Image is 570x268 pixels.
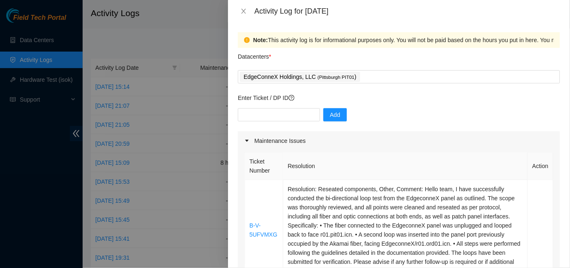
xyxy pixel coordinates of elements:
button: Close [238,7,249,15]
span: ( Pittsburgh PIT01 [318,75,355,80]
p: Enter Ticket / DP ID [238,93,560,102]
strong: Note: [253,36,268,45]
button: Add [323,108,347,121]
th: Ticket Number [245,152,283,180]
div: Maintenance Issues [238,131,560,150]
span: Add [330,110,340,119]
span: question-circle [289,95,294,101]
p: EdgeConneX Holdings, LLC ) [244,72,356,82]
p: Datacenters [238,48,271,61]
a: B-V-5UFVMXG [249,222,278,238]
span: close [240,8,247,14]
div: Activity Log for [DATE] [254,7,560,16]
th: Action [528,152,553,180]
span: exclamation-circle [244,37,250,43]
th: Resolution [283,152,528,180]
span: caret-right [245,138,249,143]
